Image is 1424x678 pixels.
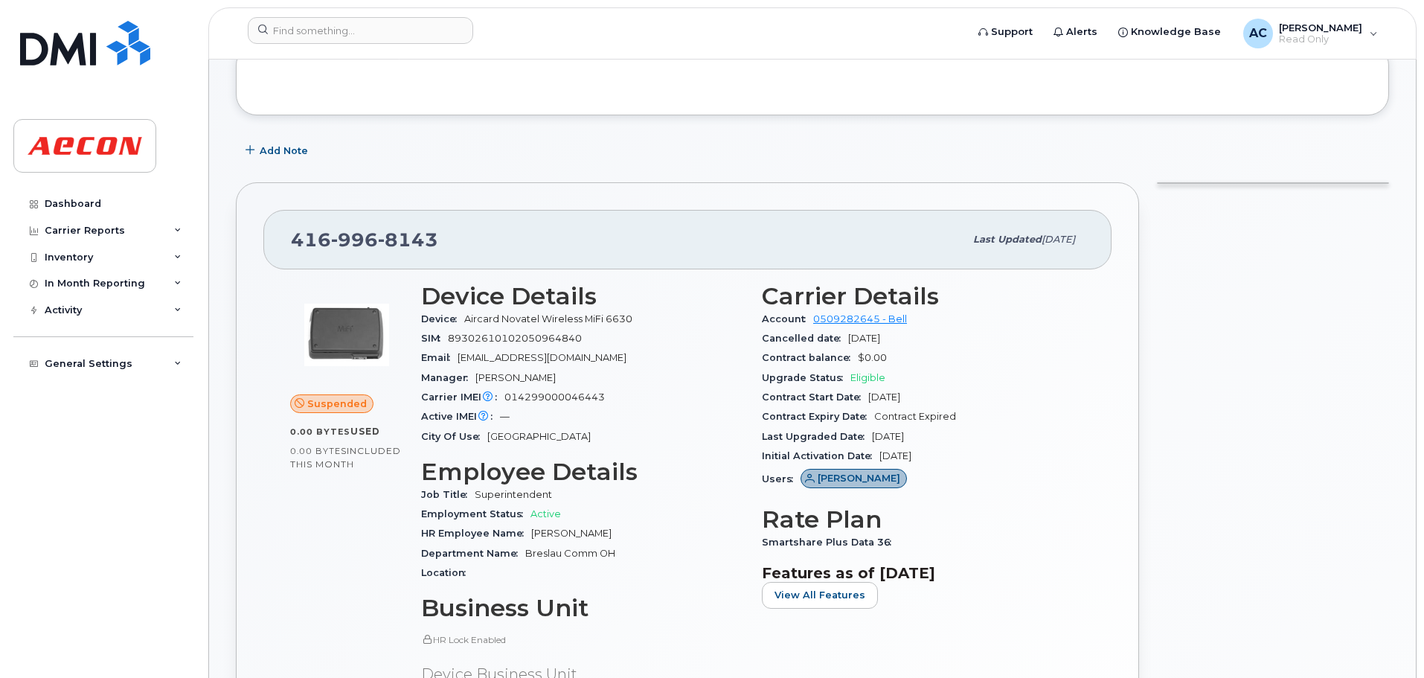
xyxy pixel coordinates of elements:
span: Last updated [973,234,1042,245]
button: View All Features [762,582,878,609]
span: 996 [331,228,378,251]
h3: Device Details [421,283,744,310]
span: Department Name [421,548,525,559]
span: Manager [421,372,475,383]
span: Location [421,567,473,578]
h3: Employee Details [421,458,744,485]
span: SIM [421,333,448,344]
span: Cancelled date [762,333,848,344]
span: $0.00 [858,352,887,363]
span: included this month [290,445,401,470]
h3: Carrier Details [762,283,1085,310]
span: Breslau Comm OH [525,548,615,559]
span: Suspended [307,397,367,411]
span: Contract balance [762,352,858,363]
span: Add Note [260,144,308,158]
span: Last Upgraded Date [762,431,872,442]
span: Contract Expiry Date [762,411,874,422]
span: used [350,426,380,437]
h3: Features as of [DATE] [762,564,1085,582]
span: Eligible [850,372,885,383]
span: Smartshare Plus Data 36 [762,537,899,548]
span: Aircard Novatel Wireless MiFi 6630 [464,313,632,324]
span: 0.00 Bytes [290,446,347,456]
span: Employment Status [421,508,530,519]
h3: Rate Plan [762,506,1085,533]
span: Device [421,313,464,324]
span: Account [762,313,813,324]
span: 0.00 Bytes [290,426,350,437]
span: Alerts [1066,25,1097,39]
span: 8143 [378,228,438,251]
span: Contract Start Date [762,391,868,403]
span: 014299000046443 [504,391,605,403]
span: Active IMEI [421,411,500,422]
span: Initial Activation Date [762,450,879,461]
span: 416 [291,228,438,251]
span: Active [530,508,561,519]
input: Find something... [248,17,473,44]
span: Knowledge Base [1131,25,1221,39]
span: [PERSON_NAME] [818,471,900,485]
a: Alerts [1043,17,1108,47]
span: Users [762,473,801,484]
a: Support [968,17,1043,47]
span: Email [421,352,458,363]
span: [EMAIL_ADDRESS][DOMAIN_NAME] [458,352,626,363]
button: Add Note [236,138,321,164]
span: [PERSON_NAME] [531,528,612,539]
span: [GEOGRAPHIC_DATA] [487,431,591,442]
a: [PERSON_NAME] [801,473,907,484]
span: Upgrade Status [762,372,850,383]
a: Knowledge Base [1108,17,1231,47]
span: [DATE] [879,450,911,461]
span: Carrier IMEI [421,391,504,403]
span: 89302610102050964840 [448,333,582,344]
div: Audrey Coutu [1233,19,1388,48]
span: City Of Use [421,431,487,442]
span: Contract Expired [874,411,956,422]
span: Job Title [421,489,475,500]
span: [DATE] [868,391,900,403]
span: Read Only [1279,33,1362,45]
p: HR Lock Enabled [421,633,744,646]
span: [PERSON_NAME] [475,372,556,383]
span: HR Employee Name [421,528,531,539]
img: image20231002-3703462-slgvy1.jpeg [302,290,391,380]
span: [PERSON_NAME] [1279,22,1362,33]
h3: Business Unit [421,595,744,621]
span: Superintendent [475,489,552,500]
span: [DATE] [1042,234,1075,245]
span: AC [1249,25,1267,42]
span: View All Features [774,588,865,602]
span: [DATE] [872,431,904,442]
span: [DATE] [848,333,880,344]
span: — [500,411,510,422]
a: 0509282645 - Bell [813,313,907,324]
span: Support [991,25,1033,39]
